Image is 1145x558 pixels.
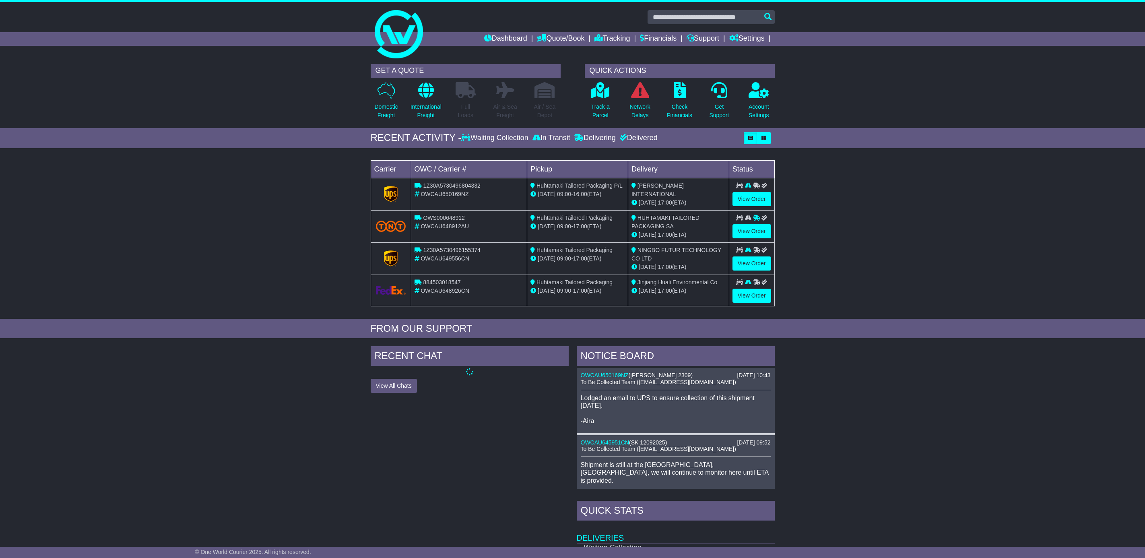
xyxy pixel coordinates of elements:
span: [PERSON_NAME] INTERNATIONAL [631,182,684,197]
span: 17:00 [658,199,672,206]
span: 16:00 [573,191,587,197]
span: 09:00 [557,223,571,229]
p: Track a Parcel [591,103,610,120]
a: Dashboard [484,32,527,46]
div: In Transit [530,134,572,143]
img: TNT_Domestic.png [376,221,406,231]
p: International Freight [411,103,441,120]
span: [DATE] [538,287,555,294]
span: [DATE] [639,264,656,270]
div: RECENT ACTIVITY - [371,132,462,144]
p: Get Support [709,103,729,120]
div: ( ) [581,439,771,446]
span: 17:00 [658,231,672,238]
span: [DATE] [639,199,656,206]
td: Pickup [527,160,628,178]
div: GET A QUOTE [371,64,561,78]
span: OWCAU649556CN [421,255,469,262]
p: Network Delays [629,103,650,120]
span: Jinjiang Huali Environmental Co [637,279,717,285]
div: Waiting Collection [461,134,530,143]
a: OWCAU650169NZ [581,372,629,378]
a: Track aParcel [591,82,610,124]
td: Deliveries [577,523,775,543]
p: Air / Sea Depot [534,103,556,120]
span: 884503018547 [423,279,460,285]
span: 09:00 [557,191,571,197]
span: 09:00 [557,255,571,262]
span: 17:00 [573,255,587,262]
div: - (ETA) [530,190,625,198]
td: OWC / Carrier # [411,160,527,178]
a: Support [687,32,719,46]
span: 17:00 [658,264,672,270]
span: [DATE] [538,191,555,197]
div: QUICK ACTIONS [585,64,775,78]
span: [DATE] [538,223,555,229]
p: Full Loads [456,103,476,120]
span: © One World Courier 2025. All rights reserved. [195,549,311,555]
span: SK 12092025 [631,439,665,446]
a: CheckFinancials [666,82,693,124]
div: NOTICE BOARD [577,346,775,368]
div: (ETA) [631,231,726,239]
a: AccountSettings [748,82,770,124]
a: View Order [732,256,771,271]
span: Huhtamaki Tailored Packaging P/L [536,182,623,189]
a: Tracking [594,32,630,46]
span: [DATE] [639,287,656,294]
span: 17:00 [573,223,587,229]
a: Financials [640,32,677,46]
a: NetworkDelays [629,82,650,124]
span: 1Z30A5730496155374 [423,247,480,253]
div: Delivering [572,134,618,143]
a: GetSupport [709,82,729,124]
p: Check Financials [667,103,692,120]
div: Delivered [618,134,658,143]
div: RECENT CHAT [371,346,569,368]
p: Air & Sea Freight [493,103,517,120]
td: Carrier [371,160,411,178]
span: 1Z30A5730496804332 [423,182,480,189]
td: Waiting Collection [577,543,693,552]
img: GetCarrierServiceLogo [384,250,398,267]
p: Lodged an email to UPS to ensure collection of this shipment [DATE]. -Aira [581,394,771,425]
a: Settings [729,32,765,46]
div: (ETA) [631,263,726,271]
a: View Order [732,289,771,303]
span: OWCAU650169NZ [421,191,468,197]
span: [DATE] [639,231,656,238]
span: Huhtamaki Tailored Packaging [536,215,613,221]
span: OWS000648912 [423,215,465,221]
div: Quick Stats [577,501,775,523]
span: [DATE] [538,255,555,262]
img: GetCarrierServiceLogo [384,186,398,202]
span: 17:00 [658,287,672,294]
td: Status [729,160,774,178]
span: HUHTAMAKI TAILORED PACKAGING SA [631,215,699,229]
div: [DATE] 10:43 [737,372,770,379]
span: To Be Collected Team ([EMAIL_ADDRESS][DOMAIN_NAME]) [581,446,736,452]
div: (ETA) [631,287,726,295]
img: GetCarrierServiceLogo [376,286,406,295]
a: Quote/Book [537,32,584,46]
div: - (ETA) [530,287,625,295]
span: Huhtamaki Tailored Packaging [536,279,613,285]
span: To Be Collected Team ([EMAIL_ADDRESS][DOMAIN_NAME]) [581,379,736,385]
a: OWCAU645951CN [581,439,629,446]
div: (ETA) [631,198,726,207]
span: [PERSON_NAME] 2309 [630,372,691,378]
div: - (ETA) [530,254,625,263]
a: DomesticFreight [374,82,398,124]
a: View Order [732,224,771,238]
button: View All Chats [371,379,417,393]
p: Domestic Freight [374,103,398,120]
span: 17:00 [573,287,587,294]
span: 09:00 [557,287,571,294]
span: Huhtamaki Tailored Packaging [536,247,613,253]
div: - (ETA) [530,222,625,231]
p: Shipment is still at the [GEOGRAPHIC_DATA], [GEOGRAPHIC_DATA], we will continue to monitor here u... [581,461,771,500]
span: OWCAU648926CN [421,287,469,294]
span: OWCAU648912AU [421,223,469,229]
p: Account Settings [749,103,769,120]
